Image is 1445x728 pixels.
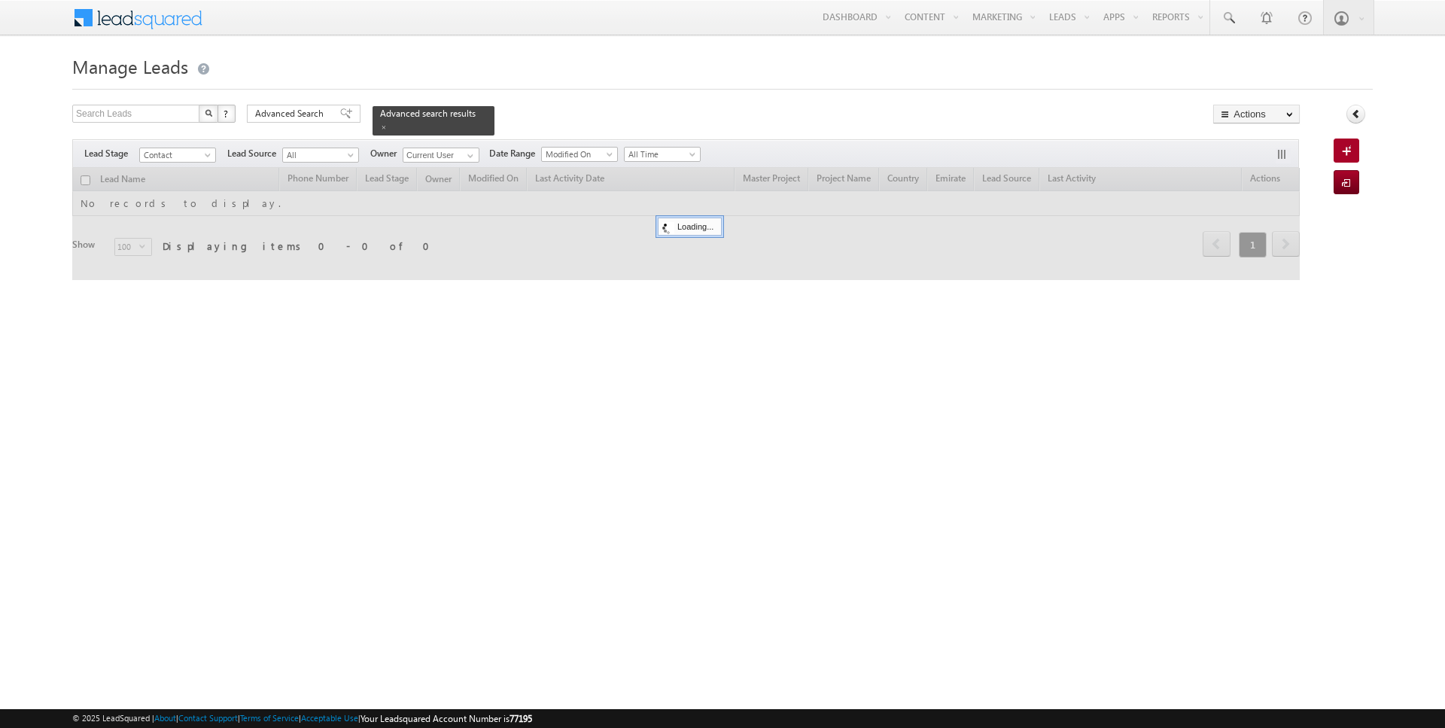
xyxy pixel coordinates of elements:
[489,147,541,160] span: Date Range
[72,711,532,726] span: © 2025 LeadSquared | | | | |
[360,713,532,724] span: Your Leadsquared Account Number is
[624,147,701,162] a: All Time
[178,713,238,723] a: Contact Support
[625,148,696,161] span: All Time
[403,148,479,163] input: Type to Search
[205,109,212,117] img: Search
[227,147,282,160] span: Lead Source
[140,148,211,162] span: Contact
[541,147,618,162] a: Modified On
[154,713,176,723] a: About
[282,148,359,163] a: All
[224,107,230,120] span: ?
[510,713,532,724] span: 77195
[84,147,139,160] span: Lead Stage
[658,218,722,236] div: Loading...
[72,54,188,78] span: Manage Leads
[301,713,358,723] a: Acceptable Use
[1213,105,1300,123] button: Actions
[370,147,403,160] span: Owner
[139,148,216,163] a: Contact
[283,148,354,162] span: All
[459,148,478,163] a: Show All Items
[380,108,476,119] span: Advanced search results
[542,148,613,161] span: Modified On
[255,107,328,120] span: Advanced Search
[240,713,299,723] a: Terms of Service
[218,105,236,123] button: ?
